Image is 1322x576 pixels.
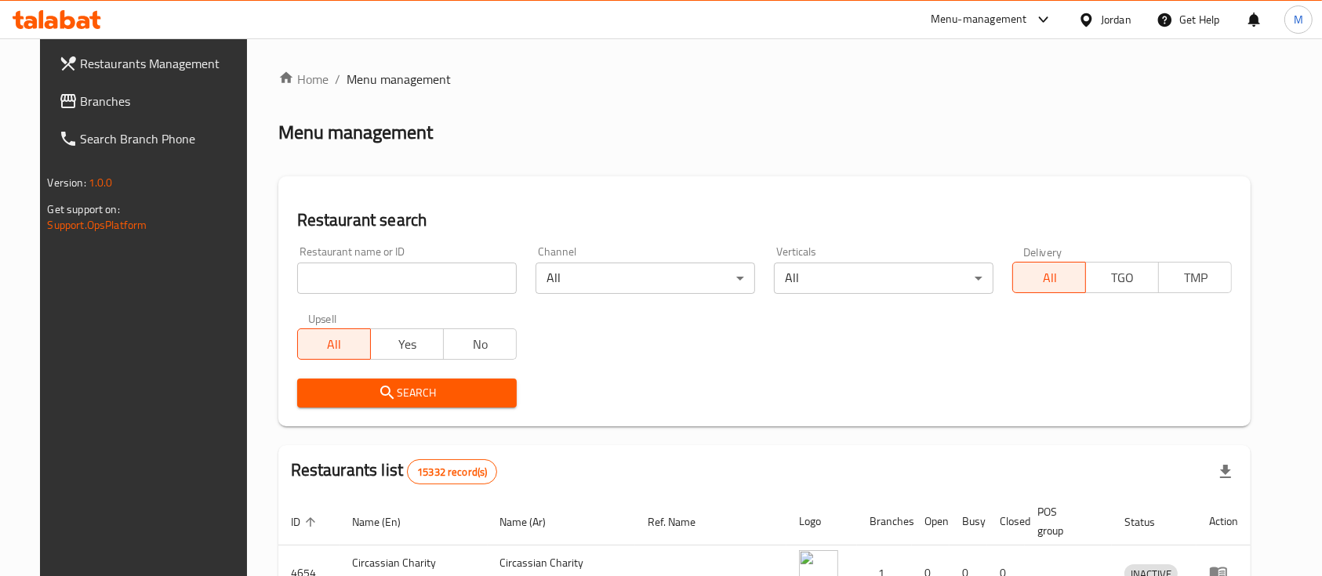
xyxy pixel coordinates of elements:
button: All [297,328,371,360]
span: Status [1124,513,1175,531]
span: All [1019,266,1080,289]
button: No [443,328,517,360]
a: Search Branch Phone [46,120,261,158]
span: Version: [48,172,86,193]
th: Branches [857,498,912,545]
input: Search for restaurant name or ID.. [297,263,517,294]
button: TGO [1085,262,1159,293]
span: M [1294,11,1303,28]
span: Get support on: [48,199,120,219]
h2: Restaurants list [291,458,498,484]
span: Ref. Name [648,513,716,531]
th: Busy [950,498,987,545]
th: Closed [987,498,1025,545]
label: Delivery [1023,246,1062,257]
span: Yes [377,333,438,356]
div: Export file [1207,453,1244,491]
span: Branches [81,92,249,110]
th: Logo [786,498,857,545]
span: 1.0.0 [89,172,113,193]
a: Restaurants Management [46,45,261,82]
span: Name (En) [352,513,421,531]
span: ID [291,513,321,531]
button: All [1012,262,1086,293]
h2: Menu management [278,120,433,145]
span: TMP [1165,266,1226,289]
li: / [335,70,340,89]
h2: Restaurant search [297,208,1233,232]
a: Support.OpsPlatform [48,215,147,235]
nav: breadcrumb [278,70,1251,89]
button: TMP [1158,262,1232,293]
span: 15332 record(s) [408,465,496,480]
div: Menu-management [931,10,1027,29]
button: Yes [370,328,444,360]
span: Restaurants Management [81,54,249,73]
span: Name (Ar) [500,513,567,531]
span: Menu management [347,70,451,89]
a: Branches [46,82,261,120]
span: Search [310,383,504,403]
span: All [304,333,365,356]
span: TGO [1092,266,1153,289]
th: Action [1197,498,1251,545]
div: Jordan [1101,11,1131,28]
span: POS group [1037,502,1094,540]
div: Total records count [407,459,497,484]
button: Search [297,379,517,408]
div: All [774,263,993,294]
label: Upsell [308,313,337,324]
span: Search Branch Phone [81,129,249,148]
span: No [450,333,510,356]
a: Home [278,70,329,89]
div: All [536,263,755,294]
th: Open [912,498,950,545]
